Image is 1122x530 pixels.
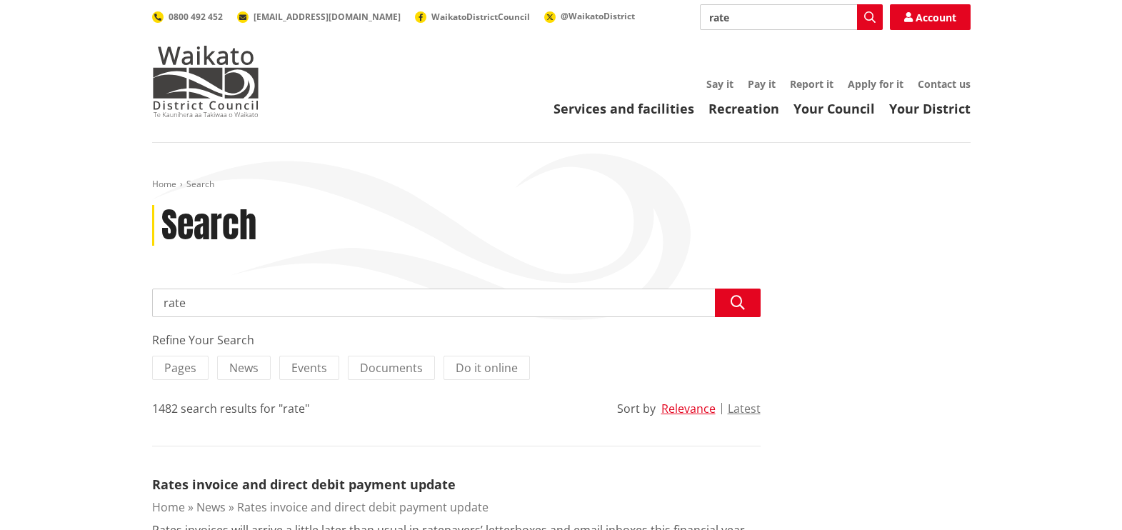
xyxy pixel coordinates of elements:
a: Account [890,4,971,30]
a: Home [152,499,185,515]
div: Sort by [617,400,656,417]
span: Do it online [456,360,518,376]
a: @WaikatoDistrict [544,10,635,22]
a: Report it [790,77,833,91]
input: Search input [700,4,883,30]
div: Refine Your Search [152,331,761,349]
span: [EMAIL_ADDRESS][DOMAIN_NAME] [254,11,401,23]
span: 0800 492 452 [169,11,223,23]
img: Waikato District Council - Te Kaunihera aa Takiwaa o Waikato [152,46,259,117]
a: Contact us [918,77,971,91]
a: News [196,499,226,515]
span: Pages [164,360,196,376]
button: Latest [728,402,761,415]
span: News [229,360,259,376]
span: Documents [360,360,423,376]
a: Services and facilities [554,100,694,117]
button: Relevance [661,402,716,415]
h1: Search [161,205,256,246]
a: Apply for it [848,77,903,91]
a: Rates invoice and direct debit payment update [152,476,456,493]
span: Search [186,178,214,190]
input: Search input [152,289,761,317]
a: [EMAIL_ADDRESS][DOMAIN_NAME] [237,11,401,23]
span: WaikatoDistrictCouncil [431,11,530,23]
a: 0800 492 452 [152,11,223,23]
nav: breadcrumb [152,179,971,191]
a: Your District [889,100,971,117]
a: Home [152,178,176,190]
span: @WaikatoDistrict [561,10,635,22]
a: Rates invoice and direct debit payment update [237,499,489,515]
a: Your Council [793,100,875,117]
a: WaikatoDistrictCouncil [415,11,530,23]
a: Pay it [748,77,776,91]
span: Events [291,360,327,376]
a: Say it [706,77,733,91]
a: Recreation [708,100,779,117]
div: 1482 search results for "rate" [152,400,309,417]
